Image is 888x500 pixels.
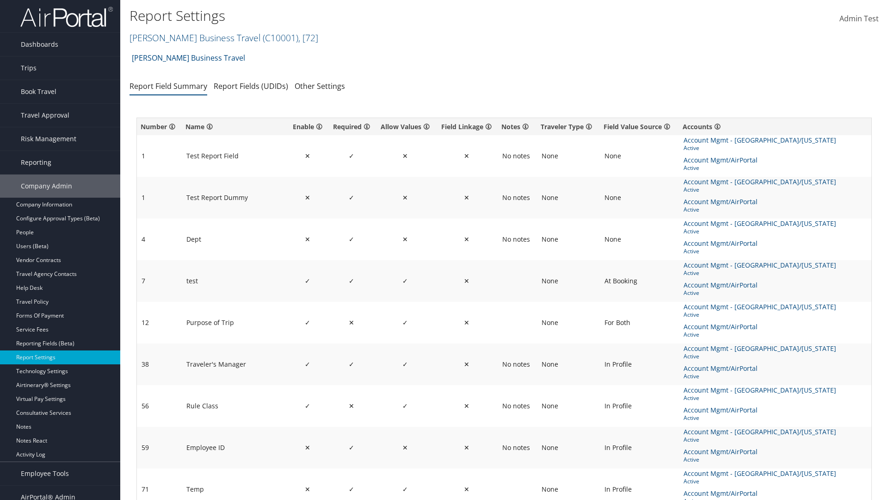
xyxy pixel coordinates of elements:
[684,300,720,310] span: Accounting
[349,276,354,285] span: ✓
[600,302,679,344] td: For Both
[402,235,408,244] span: ✕
[684,488,759,499] span: Account Mgmt/AirPortal
[839,13,879,24] span: Admin Test
[305,151,310,160] span: ✕
[684,427,838,437] span: Account Mgmt - [GEOGRAPHIC_DATA]/[US_STATE]
[402,485,408,494] span: ✓
[137,302,182,344] td: 12
[464,318,469,327] span: ✕
[684,135,838,145] span: Account Mgmt - [GEOGRAPHIC_DATA]/[US_STATE]
[464,360,469,369] span: ✕
[684,342,720,352] span: Accounting
[185,122,284,131] div: Name assigned to the specific Reporting Field.
[502,235,530,244] span: No notes
[684,280,759,290] span: Account Mgmt/AirPortal
[600,219,679,260] td: None
[305,193,310,202] span: ✕
[402,401,408,410] span: ✓
[684,219,838,229] span: Account Mgmt - [GEOGRAPHIC_DATA]/[US_STATE]
[305,443,310,452] span: ✕
[684,260,838,270] span: Account Mgmt - [GEOGRAPHIC_DATA]/[US_STATE]
[182,177,288,219] td: Test Report Dummy
[464,276,469,285] span: ✕
[295,81,345,91] a: Other Settings
[182,219,288,260] td: Dept
[349,235,354,244] span: ✓
[537,177,600,219] td: None
[402,360,408,369] span: ✓
[305,276,310,285] span: ✓
[182,135,288,177] td: Test Report Field
[502,152,530,160] span: No notes
[137,260,182,302] td: 7
[214,81,288,91] a: Report Fields (UDIDs)
[349,318,354,327] span: ✕
[502,194,530,202] span: No notes
[298,31,318,44] span: , [ 72 ]
[137,177,182,219] td: 1
[349,485,354,494] span: ✓
[464,151,469,160] span: ✕
[537,219,600,260] td: None
[402,193,408,202] span: ✕
[684,227,840,236] span: Active
[464,443,469,452] span: ✕
[684,330,768,339] span: Active
[600,177,679,219] td: None
[600,427,679,469] td: In Profile
[684,155,759,165] span: Account Mgmt/AirPortal
[305,401,310,410] span: ✓
[141,122,178,131] div: Number assigned to the specific Reporting Field. Displays sequentially, low to high.
[684,383,720,394] span: Accounting
[604,122,675,131] div: Displays the drop-down list value selected and designates where the the Reporting Field value ori...
[464,235,469,244] span: ✕
[292,122,324,131] div: ✔ indicates the toggle is On and the Reporting Field is active and will be used by downstream sys...
[684,247,768,256] span: Active
[684,144,840,152] span: Active
[402,276,408,285] span: ✓
[684,467,720,477] span: Accounting
[182,344,288,385] td: Traveler's Manager
[305,318,310,327] span: ✓
[305,360,310,369] span: ✓
[182,260,288,302] td: test
[349,193,354,202] span: ✓
[684,238,759,249] span: Account Mgmt/AirPortal
[502,402,530,410] span: No notes
[684,322,759,332] span: Account Mgmt/AirPortal
[402,151,408,160] span: ✕
[684,455,768,464] span: Active
[684,175,720,185] span: Accounting
[137,427,182,469] td: 59
[132,49,245,67] a: [PERSON_NAME] Business Travel
[839,5,879,33] a: Admin Test
[137,219,182,260] td: 4
[349,360,354,369] span: ✓
[684,177,838,187] span: Account Mgmt - [GEOGRAPHIC_DATA]/[US_STATE]
[684,425,720,435] span: Accounting
[182,385,288,427] td: Rule Class
[20,6,113,28] img: airportal-logo.png
[684,435,840,444] span: Active
[501,122,534,131] div: Free form text displaying here provides instructions explaining Reporting Field Linkage (see Repo...
[464,193,469,202] span: ✕
[502,360,530,369] span: No notes
[600,344,679,385] td: In Profile
[684,372,768,381] span: Active
[402,443,408,452] span: ✕
[537,135,600,177] td: None
[305,235,310,244] span: ✕
[182,302,288,344] td: Purpose of Trip
[439,122,494,131] div: ✔ indicates the toggle is On and there is an association between Reporting Fields that is documen...
[537,344,600,385] td: None
[684,197,759,207] span: Account Mgmt/AirPortal
[684,205,768,214] span: Active
[331,122,371,131] div: ✔ indicates the toggle is On and the Customer requires a value for the Reporting Field and it mus...
[21,462,69,485] span: Employee Tools
[137,344,182,385] td: 38
[683,122,868,131] div: Displays all accounts who use the specific Report Field.
[137,135,182,177] td: 1
[349,443,354,452] span: ✓
[684,385,838,395] span: Account Mgmt - [GEOGRAPHIC_DATA]/[US_STATE]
